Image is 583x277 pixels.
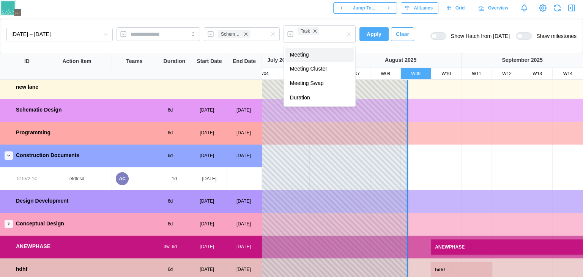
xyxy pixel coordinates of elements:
div: [DATE] [225,220,262,228]
div: [DATE] [225,198,262,205]
button: Clear [391,27,414,41]
div: 3w, 6d [152,243,189,250]
button: August 8, 2025 – August 28, 2025 [6,28,113,41]
button: Jump To... [350,2,381,14]
div: [DATE] [189,243,225,250]
div: 6d [152,129,189,137]
div: efdfesd [45,175,109,183]
div: [DATE] [225,266,262,273]
div: Duration [285,91,354,105]
div: W14 [553,70,583,77]
span: Show milestones [532,32,577,40]
div: ANEWPHASE [432,244,471,251]
div: 6d [152,220,189,228]
a: Grid [442,2,470,14]
div: W12 [492,70,522,77]
div: [DATE] [189,107,225,114]
div: Action Item [63,57,91,66]
div: ID [24,57,30,66]
span: Show Hatch from [DATE] [446,32,510,40]
div: July 2025 [219,56,340,65]
div: 6d [152,266,189,273]
a: Notifications [518,2,531,14]
div: hdhf [16,265,27,274]
div: [DATE] [189,220,225,228]
div: W10 [431,70,461,77]
div: Meeting Swap [285,76,354,91]
div: 515V2-14 [17,175,37,183]
div: Schematic Design [16,106,62,114]
button: AllLanes [401,2,438,14]
div: End Date [233,57,256,66]
div: 6d [152,198,189,205]
span: Schematic Design [221,31,241,38]
div: 6d [152,107,189,114]
div: 6d [152,152,189,159]
span: Grid [455,3,465,13]
span: All Lanes [414,3,433,13]
div: [DATE] [202,175,217,183]
div: W13 [522,70,552,77]
button: Apply [359,27,389,41]
div: 1d [172,175,177,183]
div: [DATE] [189,152,225,159]
div: August 2025 [340,56,461,65]
div: W08 [370,70,400,77]
div: [DATE] [189,129,225,137]
div: Meeting Cluster [285,62,354,76]
span: Apply [367,28,381,41]
div: Programming [16,129,50,137]
div: Construction Documents [16,151,79,160]
div: Design Development [16,197,68,205]
div: [DATE] [189,266,225,273]
div: W04 [249,70,279,77]
div: September 2025 [462,56,583,65]
div: W11 [462,70,492,77]
span: Overview [488,3,508,13]
div: ANEWPHASE [16,242,50,251]
div: Conceptual Design [16,220,64,228]
div: W05 [279,70,309,77]
div: [DATE] [189,198,225,205]
span: Task [301,28,310,35]
div: Meeting [285,48,354,62]
div: Duration [164,57,186,66]
span: Jump To... [353,3,375,13]
div: [DATE] [225,152,262,159]
div: AC [116,172,129,185]
div: Teams [126,57,142,66]
span: Clear [396,28,409,41]
div: new lane [16,83,38,91]
div: [DATE] [225,243,262,250]
div: W09 [401,70,431,77]
div: [DATE] [225,129,262,137]
a: View Project [537,3,548,13]
div: Start Date [197,57,222,66]
a: Overview [474,2,514,14]
div: hdhf [432,266,451,274]
button: Open Drawer [566,3,577,13]
div: [DATE] [225,107,262,114]
button: Refresh Grid [552,3,563,13]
